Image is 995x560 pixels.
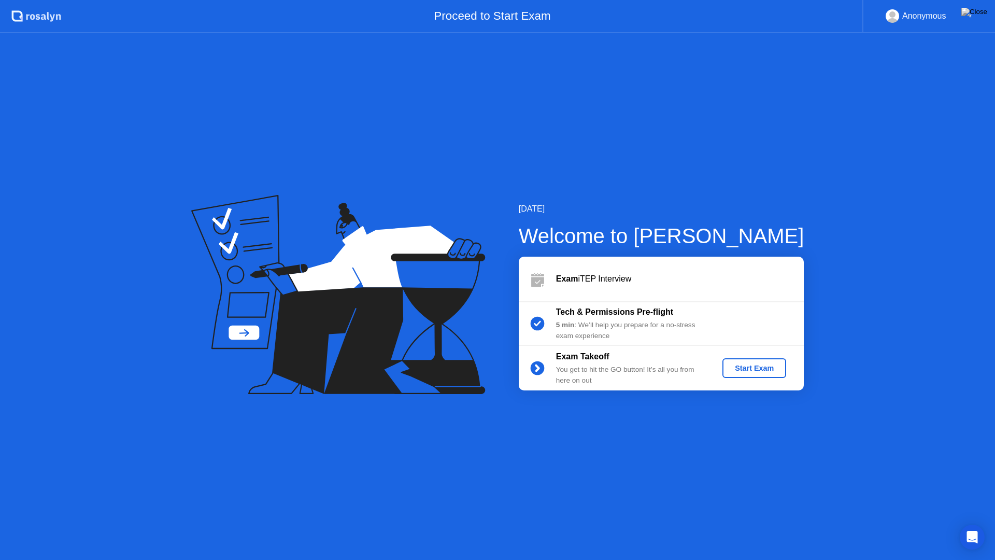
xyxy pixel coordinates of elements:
div: : We’ll help you prepare for a no-stress exam experience [556,320,705,341]
div: You get to hit the GO button! It’s all you from here on out [556,365,705,386]
div: Start Exam [727,364,782,372]
b: Exam [556,274,578,283]
div: Welcome to [PERSON_NAME] [519,220,804,251]
b: Tech & Permissions Pre-flight [556,307,673,316]
img: Close [961,8,987,16]
div: iTEP Interview [556,273,804,285]
div: [DATE] [519,203,804,215]
b: Exam Takeoff [556,352,609,361]
div: Open Intercom Messenger [960,525,985,550]
button: Start Exam [722,358,786,378]
b: 5 min [556,321,575,329]
div: Anonymous [902,9,946,23]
